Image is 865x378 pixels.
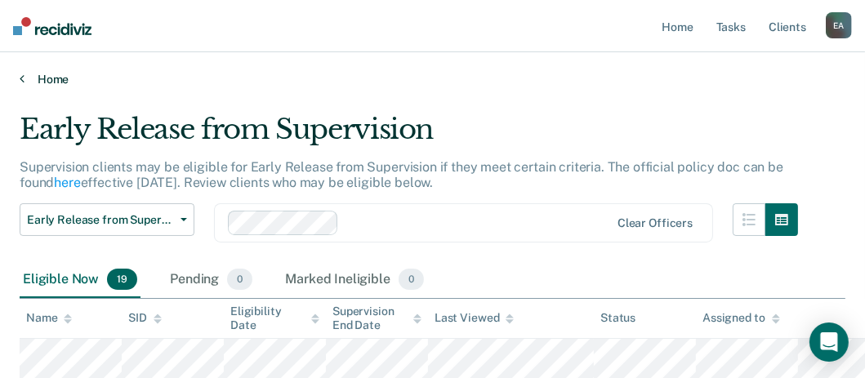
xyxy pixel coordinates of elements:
[826,12,852,38] div: E A
[809,322,849,362] div: Open Intercom Messenger
[27,213,174,227] span: Early Release from Supervision
[332,305,421,332] div: Supervision End Date
[826,12,852,38] button: EA
[20,72,845,87] a: Home
[399,269,424,290] span: 0
[230,305,319,332] div: Eligibility Date
[227,269,252,290] span: 0
[600,311,635,325] div: Status
[702,311,779,325] div: Assigned to
[282,262,427,298] div: Marked Ineligible0
[20,113,798,159] div: Early Release from Supervision
[26,311,72,325] div: Name
[54,175,80,190] a: here
[167,262,256,298] div: Pending0
[128,311,162,325] div: SID
[618,216,693,230] div: Clear officers
[107,269,137,290] span: 19
[20,159,783,190] p: Supervision clients may be eligible for Early Release from Supervision if they meet certain crite...
[13,17,91,35] img: Recidiviz
[20,262,140,298] div: Eligible Now19
[435,311,514,325] div: Last Viewed
[20,203,194,236] button: Early Release from Supervision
